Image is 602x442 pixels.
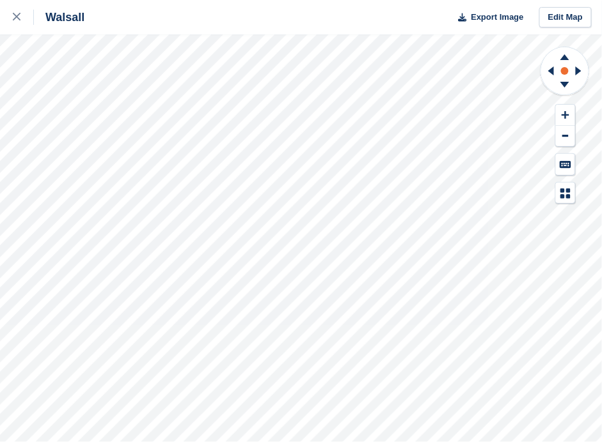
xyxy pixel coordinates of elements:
[556,105,575,126] button: Zoom In
[539,7,592,28] a: Edit Map
[471,11,523,24] span: Export Image
[556,126,575,147] button: Zoom Out
[556,154,575,175] button: Keyboard Shortcuts
[451,7,524,28] button: Export Image
[556,183,575,204] button: Map Legend
[34,10,84,25] div: Walsall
